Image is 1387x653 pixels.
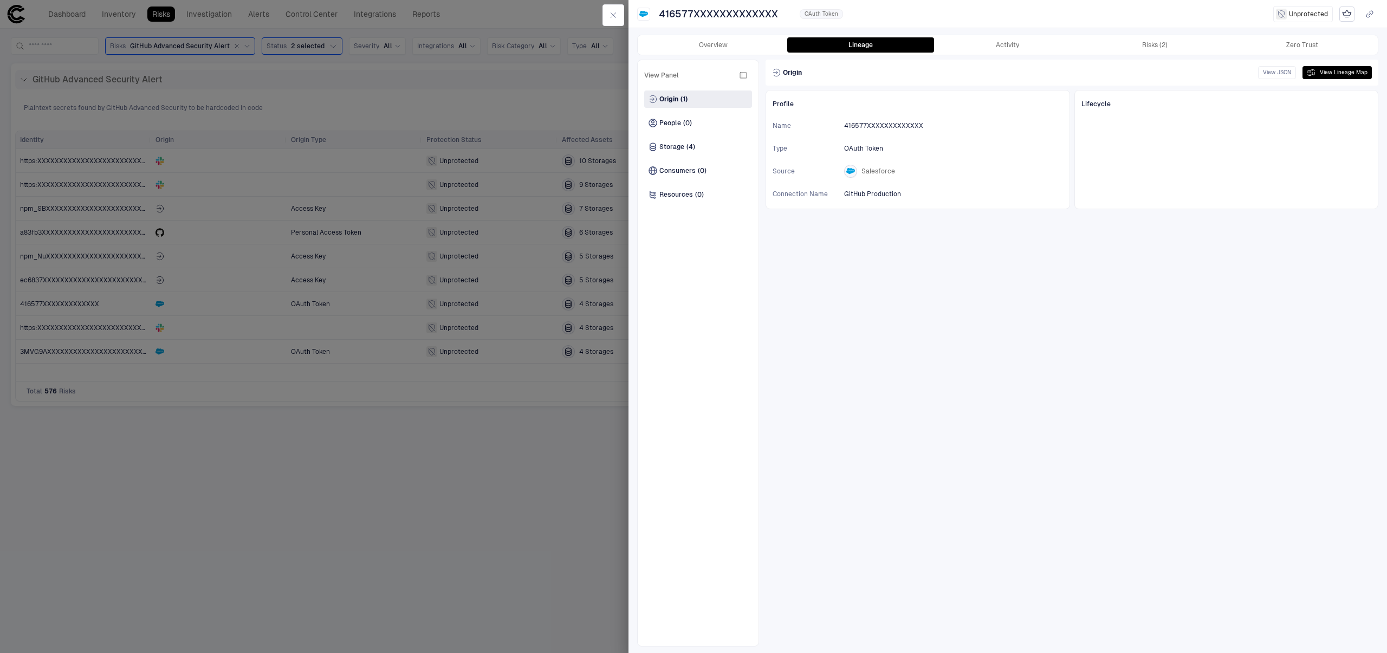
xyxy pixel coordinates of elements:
[787,37,935,53] button: Lineage
[698,166,707,175] span: (0)
[844,121,923,130] span: 416577XXXXXXXXXXXXX
[773,190,838,198] span: Connection Name
[1302,66,1372,79] button: View Lineage Map
[773,167,838,176] span: Source
[659,190,693,199] span: Resources
[773,97,1063,111] div: Profile
[1289,10,1328,18] span: Unprotected
[861,167,895,176] span: Salesforce
[842,140,898,157] button: OAuth Token
[644,71,679,80] span: View Panel
[680,95,688,104] span: (1)
[1258,66,1296,79] button: View JSON
[640,37,787,53] button: Overview
[683,119,692,127] span: (0)
[1286,41,1318,49] div: Zero Trust
[842,117,938,134] button: 416577XXXXXXXXXXXXX
[657,5,793,23] button: 416577XXXXXXXXXXXXX
[659,166,696,175] span: Consumers
[842,163,910,180] button: Salesforce
[639,10,648,18] div: Salesforce
[844,190,901,198] span: GitHub Production
[773,144,838,153] span: Type
[686,143,695,151] span: (4)
[844,144,883,153] span: OAuth Token
[695,190,704,199] span: (0)
[659,119,681,127] span: People
[783,68,802,77] span: Origin
[1142,41,1168,49] div: Risks (2)
[842,185,916,203] button: GitHub Production
[773,121,838,130] span: Name
[659,143,684,151] span: Storage
[1081,97,1372,111] div: Lifecycle
[659,8,778,21] span: 416577XXXXXXXXXXXXX
[805,10,838,18] span: OAuth Token
[1339,7,1354,22] div: Mark as Crown Jewel
[659,95,678,104] span: Origin
[934,37,1081,53] button: Activity
[846,167,855,176] div: Salesforce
